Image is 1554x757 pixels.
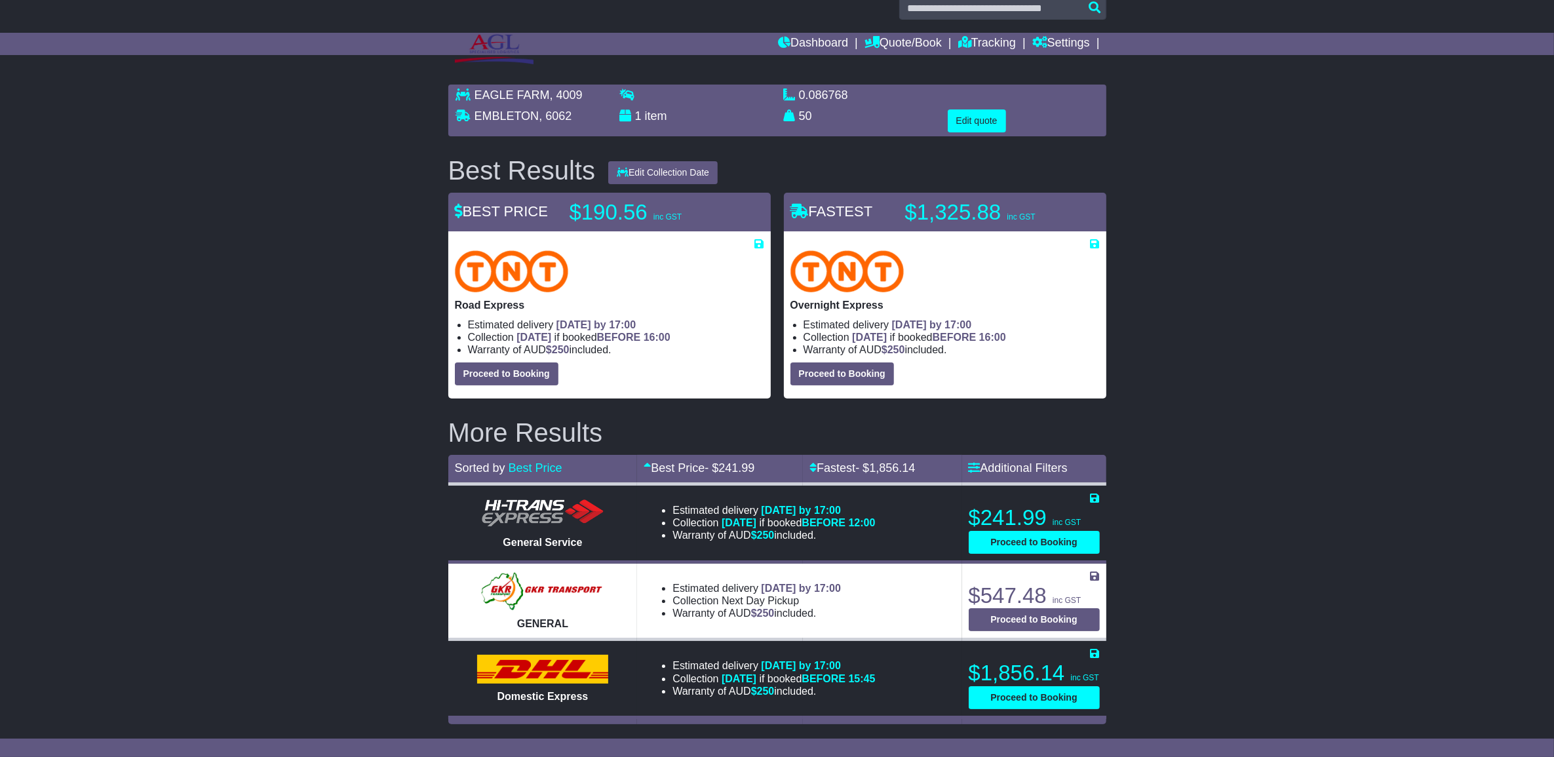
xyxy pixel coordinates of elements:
[1007,212,1035,222] span: inc GST
[722,595,799,606] span: Next Day Pickup
[799,88,848,102] span: 0.086768
[672,659,875,672] li: Estimated delivery
[552,344,570,355] span: 250
[1053,596,1081,605] span: inc GST
[969,686,1100,709] button: Proceed to Booking
[672,529,875,541] li: Warranty of AUD included.
[969,505,1100,531] p: $241.99
[905,199,1069,225] p: $1,325.88
[958,33,1016,55] a: Tracking
[761,660,841,671] span: [DATE] by 17:00
[809,461,915,475] a: Fastest- $1,856.14
[790,203,873,220] span: FASTEST
[635,109,642,123] span: 1
[969,583,1100,609] p: $547.48
[475,88,550,102] span: EAGLE FARM
[539,109,572,123] span: , 6062
[570,199,733,225] p: $190.56
[455,250,569,292] img: TNT Domestic: Road Express
[804,343,1100,356] li: Warranty of AUD included.
[802,673,845,684] span: BEFORE
[855,461,915,475] span: - $
[778,33,848,55] a: Dashboard
[751,686,775,697] span: $
[969,660,1100,686] p: $1,856.14
[672,582,841,594] li: Estimated delivery
[517,618,568,629] span: GENERAL
[516,332,670,343] span: if booked
[608,161,718,184] button: Edit Collection Date
[722,673,756,684] span: [DATE]
[480,572,606,611] img: GKR: GENERAL
[442,156,602,185] div: Best Results
[849,673,876,684] span: 15:45
[503,537,582,548] span: General Service
[892,319,972,330] span: [DATE] by 17:00
[672,607,841,619] li: Warranty of AUD included.
[546,344,570,355] span: $
[761,583,841,594] span: [DATE] by 17:00
[969,608,1100,631] button: Proceed to Booking
[969,531,1100,554] button: Proceed to Booking
[751,608,775,619] span: $
[468,331,764,343] li: Collection
[790,250,904,292] img: TNT Domestic: Overnight Express
[672,504,875,516] li: Estimated delivery
[672,685,875,697] li: Warranty of AUD included.
[644,332,670,343] span: 16:00
[757,530,775,541] span: 250
[468,319,764,331] li: Estimated delivery
[653,212,682,222] span: inc GST
[933,332,977,343] span: BEFORE
[804,319,1100,331] li: Estimated delivery
[790,299,1100,311] p: Overnight Express
[644,461,754,475] a: Best Price- $241.99
[948,109,1006,132] button: Edit quote
[516,332,551,343] span: [DATE]
[672,672,875,685] li: Collection
[497,691,589,702] span: Domestic Express
[475,109,539,123] span: EMBLETON
[597,332,641,343] span: BEFORE
[645,109,667,123] span: item
[718,461,754,475] span: 241.99
[852,332,887,343] span: [DATE]
[969,461,1068,475] a: Additional Filters
[722,517,756,528] span: [DATE]
[761,505,841,516] span: [DATE] by 17:00
[448,418,1106,447] h2: More Results
[979,332,1006,343] span: 16:00
[882,344,905,355] span: $
[672,516,875,529] li: Collection
[455,362,558,385] button: Proceed to Booking
[509,461,562,475] a: Best Price
[705,461,754,475] span: - $
[790,362,894,385] button: Proceed to Booking
[455,299,764,311] p: Road Express
[864,33,942,55] a: Quote/Book
[672,594,841,607] li: Collection
[477,655,608,684] img: DHL: Domestic Express
[468,343,764,356] li: Warranty of AUD included.
[477,497,608,530] img: HiTrans: General Service
[869,461,915,475] span: 1,856.14
[1070,673,1098,682] span: inc GST
[852,332,1005,343] span: if booked
[455,461,505,475] span: Sorted by
[804,331,1100,343] li: Collection
[722,673,875,684] span: if booked
[751,530,775,541] span: $
[757,608,775,619] span: 250
[799,109,812,123] span: 50
[1032,33,1090,55] a: Settings
[455,203,548,220] span: BEST PRICE
[757,686,775,697] span: 250
[802,517,845,528] span: BEFORE
[849,517,876,528] span: 12:00
[722,517,875,528] span: if booked
[550,88,583,102] span: , 4009
[887,344,905,355] span: 250
[1053,518,1081,527] span: inc GST
[556,319,636,330] span: [DATE] by 17:00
